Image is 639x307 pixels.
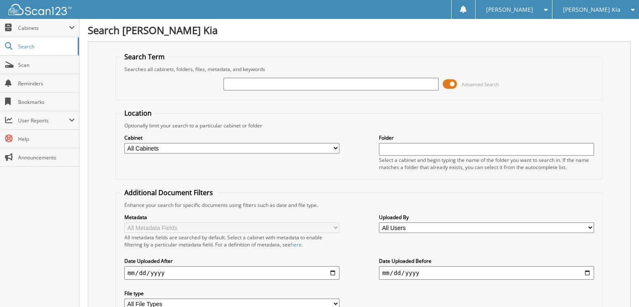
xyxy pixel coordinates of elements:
label: Date Uploaded After [124,257,339,265]
span: Search [18,43,74,50]
span: Advanced Search [462,81,499,87]
label: Metadata [124,214,339,221]
label: Folder [379,134,594,141]
span: Help [18,135,75,143]
div: Enhance your search for specific documents using filters such as date and file type. [120,201,599,209]
span: User Reports [18,117,69,124]
label: Date Uploaded Before [379,257,594,265]
legend: Location [120,109,156,118]
div: All metadata fields are searched by default. Select a cabinet with metadata to enable filtering b... [124,234,339,248]
span: [PERSON_NAME] [486,7,533,12]
span: Scan [18,61,75,69]
iframe: Chat Widget [597,267,639,307]
span: Reminders [18,80,75,87]
input: end [379,266,594,280]
legend: Search Term [120,52,169,61]
label: Uploaded By [379,214,594,221]
h1: Search [PERSON_NAME] Kia [88,23,631,37]
label: File type [124,290,339,297]
a: here [291,241,302,248]
span: [PERSON_NAME] Kia [563,7,621,12]
span: Bookmarks [18,98,75,106]
input: start [124,266,339,280]
div: Select a cabinet and begin typing the name of the folder you want to search in. If the name match... [379,156,594,171]
div: Searches all cabinets, folders, files, metadata, and keywords [120,66,599,73]
label: Cabinet [124,134,339,141]
span: Cabinets [18,24,69,32]
div: Optionally limit your search to a particular cabinet or folder [120,122,599,129]
img: scan123-logo-white.svg [8,4,71,15]
span: Announcements [18,154,75,161]
legend: Additional Document Filters [120,188,217,197]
